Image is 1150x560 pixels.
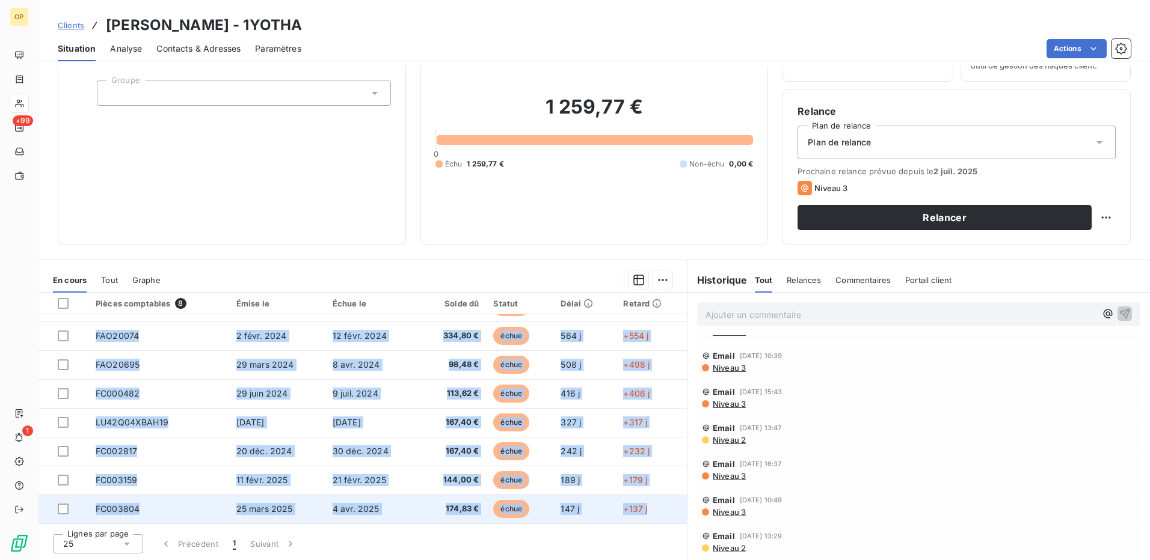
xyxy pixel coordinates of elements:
[798,104,1116,118] h6: Relance
[623,475,647,485] span: +179 j
[713,459,735,469] span: Email
[713,495,735,505] span: Email
[243,531,304,556] button: Suivant
[10,118,28,137] a: +99
[96,359,140,370] span: FAO20695
[713,531,735,541] span: Email
[226,531,243,556] button: 1
[255,43,301,55] span: Paramètres
[712,435,746,445] span: Niveau 2
[712,507,746,517] span: Niveau 3
[689,159,724,169] span: Non-échu
[132,275,161,285] span: Graphe
[53,275,87,285] span: En cours
[1109,519,1138,548] iframe: Intercom live chat
[435,95,754,131] h2: 1 259,77 €
[905,275,952,285] span: Portail client
[835,275,891,285] span: Commentaires
[236,446,292,456] span: 20 déc. 2024
[426,359,479,371] span: 98,48 €
[96,504,140,514] span: FC003804
[236,388,288,398] span: 29 juin 2024
[561,330,581,341] span: 564 j
[445,159,463,169] span: Échu
[561,359,581,370] span: 508 j
[106,14,302,36] h3: [PERSON_NAME] - 1YOTHA
[798,205,1092,230] button: Relancer
[493,327,529,345] span: échue
[493,442,529,460] span: échue
[236,504,293,514] span: 25 mars 2025
[740,460,782,467] span: [DATE] 16:37
[107,88,117,99] input: Ajouter une valeur
[623,446,650,456] span: +232 j
[63,538,73,550] span: 25
[561,299,609,308] div: Délai
[333,330,387,341] span: 12 févr. 2024
[333,504,380,514] span: 4 avr. 2025
[22,425,33,436] span: 1
[156,43,241,55] span: Contacts & Adresses
[493,500,529,518] span: échue
[58,19,84,31] a: Clients
[740,496,783,504] span: [DATE] 10:49
[713,387,735,397] span: Email
[740,352,783,359] span: [DATE] 10:39
[798,166,1116,176] span: Prochaine relance prévue depuis le
[493,299,546,308] div: Statut
[740,424,782,431] span: [DATE] 13:47
[623,330,648,341] span: +554 j
[233,538,236,550] span: 1
[623,388,650,398] span: +406 j
[153,531,226,556] button: Précédent
[434,149,438,159] span: 0
[333,388,378,398] span: 9 juil. 2024
[236,417,265,427] span: [DATE]
[467,159,504,169] span: 1 259,77 €
[1047,39,1107,58] button: Actions
[493,356,529,374] span: échue
[101,275,118,285] span: Tout
[787,275,821,285] span: Relances
[623,504,647,514] span: +137 j
[96,298,222,309] div: Pièces comptables
[236,330,287,341] span: 2 févr. 2024
[96,388,140,398] span: FC000482
[236,299,318,308] div: Émise le
[933,166,977,176] span: 2 juil. 2025
[96,446,137,456] span: FC002817
[561,388,580,398] span: 416 j
[712,543,746,553] span: Niveau 2
[110,43,142,55] span: Analyse
[729,159,753,169] span: 0,00 €
[426,445,479,457] span: 167,40 €
[712,399,746,409] span: Niveau 3
[426,330,479,342] span: 334,80 €
[426,388,479,400] span: 113,62 €
[10,7,29,26] div: OP
[561,417,581,427] span: 327 j
[333,359,380,370] span: 8 avr. 2024
[623,359,650,370] span: +498 j
[713,351,735,361] span: Email
[333,446,389,456] span: 30 déc. 2024
[493,413,529,431] span: échue
[175,298,186,309] span: 8
[755,275,773,285] span: Tout
[561,446,582,456] span: 242 j
[493,385,529,403] span: échue
[623,299,680,308] div: Retard
[561,504,579,514] span: 147 j
[236,475,288,485] span: 11 févr. 2025
[426,299,479,308] div: Solde dû
[58,20,84,30] span: Clients
[96,475,137,485] span: FC003159
[333,417,361,427] span: [DATE]
[13,115,33,126] span: +99
[814,183,847,193] span: Niveau 3
[426,503,479,515] span: 174,83 €
[713,423,735,433] span: Email
[712,471,746,481] span: Niveau 3
[493,471,529,489] span: échue
[740,532,783,540] span: [DATE] 13:29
